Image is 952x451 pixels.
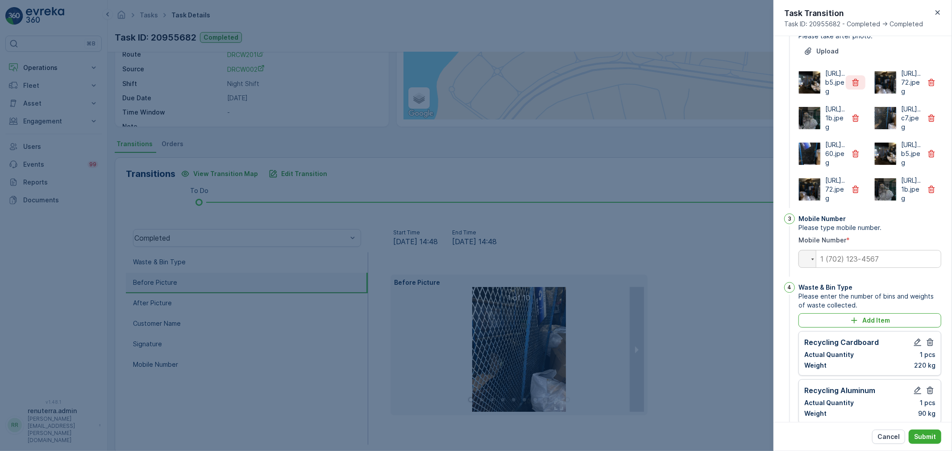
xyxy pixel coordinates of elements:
[798,223,941,232] span: Please type mobile number.
[920,350,935,359] p: 1 pcs
[784,282,795,293] div: 4
[798,292,941,310] span: Please enter the number of bins and weights of waste collected.
[804,337,879,348] p: Recycling Cardboard
[798,236,846,244] label: Mobile Number
[804,350,854,359] p: Actual Quantity
[804,385,875,396] p: Recycling Aluminum
[901,176,922,203] p: [URL]..1b.jpeg
[816,47,839,56] p: Upload
[914,361,935,370] p: 220 kg
[798,44,844,58] button: Upload File
[918,409,935,418] p: 90 kg
[798,283,852,292] p: Waste & Bin Type
[901,140,922,167] p: [URL]..b5.jpeg
[875,107,896,129] img: Media Preview
[798,214,846,223] p: Mobile Number
[914,432,936,441] p: Submit
[825,140,846,167] p: [URL]..60.jpeg
[901,105,922,131] p: [URL]..c7.jpeg
[784,7,923,20] p: Task Transition
[877,432,900,441] p: Cancel
[799,178,820,201] img: Media Preview
[909,430,941,444] button: Submit
[862,316,890,325] p: Add Item
[798,313,941,328] button: Add Item
[804,398,854,407] p: Actual Quantity
[799,143,820,165] img: Media Preview
[875,71,896,94] img: Media Preview
[920,398,935,407] p: 1 pcs
[784,20,923,29] span: Task ID: 20955682 - Completed -> Completed
[804,409,827,418] p: Weight
[784,213,795,224] div: 3
[825,176,846,203] p: [URL]..72.jpeg
[875,178,896,201] img: Media Preview
[825,69,846,96] p: [URL]..b5.jpeg
[798,250,941,268] input: 1 (702) 123-4567
[872,430,905,444] button: Cancel
[799,107,820,129] img: Media Preview
[798,32,941,41] span: Please take after photo.
[804,361,827,370] p: Weight
[901,69,922,96] p: [URL]..72.jpeg
[799,71,820,94] img: Media Preview
[825,105,846,131] p: [URL]..1b.jpeg
[875,143,896,165] img: Media Preview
